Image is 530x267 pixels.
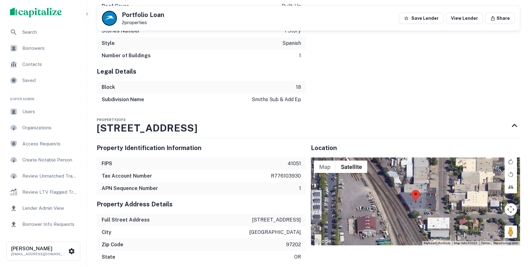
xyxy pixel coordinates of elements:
span: Saved [22,77,78,84]
span: Organizations [22,124,78,131]
button: Drag Pegman onto the map to open Street View [505,226,517,238]
button: [PERSON_NAME][EMAIL_ADDRESS][DOMAIN_NAME] [6,242,80,261]
a: Create Notable Person [5,153,82,167]
a: Terms (opens in new tab) [481,241,490,245]
h6: Subdivision Name [102,96,144,103]
span: Lender Admin View [22,205,78,212]
p: [STREET_ADDRESS] [252,216,301,224]
h6: Tax Account Number [102,172,152,180]
p: 41051 [288,160,301,167]
a: View Lender [446,13,483,24]
span: Review LTV Flagged Transactions [22,188,78,196]
p: r776103930 [271,172,301,180]
button: Share [485,13,515,24]
span: Borrowers [22,45,78,52]
h6: Zip Code [102,241,123,248]
div: Property2of2[STREET_ADDRESS] [97,113,520,138]
p: 2 properties [122,20,164,25]
h6: State [102,253,115,261]
a: Lender Admin View [5,201,82,216]
button: Show street map [314,161,336,173]
p: [EMAIL_ADDRESS][DOMAIN_NAME] [11,251,67,257]
p: spanish [282,40,301,47]
button: Rotate map clockwise [505,156,517,168]
h6: [PERSON_NAME] [11,246,67,251]
a: Saved [5,73,82,88]
h6: Style [102,40,115,47]
h6: Full Street Address [102,216,150,224]
h5: Property Address Details [97,200,306,209]
p: 1 story [285,27,301,35]
p: 1 [299,52,301,59]
h6: Roof Cover [102,2,129,10]
span: Review Unmatched Transactions [22,172,78,180]
button: Tilt map [505,181,517,193]
h6: FIPS [102,160,112,167]
h5: Location [311,143,520,153]
span: Borrower Info Requests [22,221,78,228]
h5: Property Identification Information [97,143,306,153]
a: Review Unmatched Transactions [5,169,82,183]
span: Access Requests [22,140,78,148]
p: 97202 [286,241,301,248]
a: Borrowers [5,233,82,248]
button: Keyboard shortcuts [424,241,450,245]
p: or [294,253,301,261]
iframe: Chat Widget [499,198,530,227]
h3: [STREET_ADDRESS] [97,121,197,136]
span: Property 2 of 2 [97,118,126,122]
p: [GEOGRAPHIC_DATA] [249,229,301,236]
a: Review LTV Flagged Transactions [5,185,82,200]
button: Rotate map counterclockwise [505,168,517,181]
span: Search [22,28,78,36]
span: Map data ©2025 [454,241,477,245]
a: Access Requests [5,136,82,151]
h6: City [102,229,111,236]
a: Contacts [5,57,82,72]
p: 18 [296,84,301,91]
li: Super Admin [5,89,82,104]
a: Organizations [5,120,82,135]
p: 1 [299,185,301,192]
span: Contacts [22,61,78,68]
a: Borrower Info Requests [5,217,82,232]
a: Users [5,104,82,119]
a: Search [5,25,82,40]
h6: APN Sequence Number [102,185,158,192]
p: built-up [282,2,301,10]
h6: Stories Number [102,27,140,35]
h6: Block [102,84,115,91]
span: Create Notable Person [22,156,78,164]
img: capitalize-logo.png [10,7,62,17]
a: Report a map error [493,241,518,245]
a: Open this area in Google Maps (opens a new window) [312,237,333,245]
h5: Legal Details [97,67,306,76]
img: Google [312,237,333,245]
p: smiths sub & add ep [252,96,301,103]
button: Save Lender [399,13,444,24]
h6: Number of Buildings [102,52,151,59]
h5: Portfolio Loan [122,12,164,18]
a: Borrowers [5,41,82,56]
button: Show satellite imagery [336,161,367,173]
span: Users [22,108,78,115]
